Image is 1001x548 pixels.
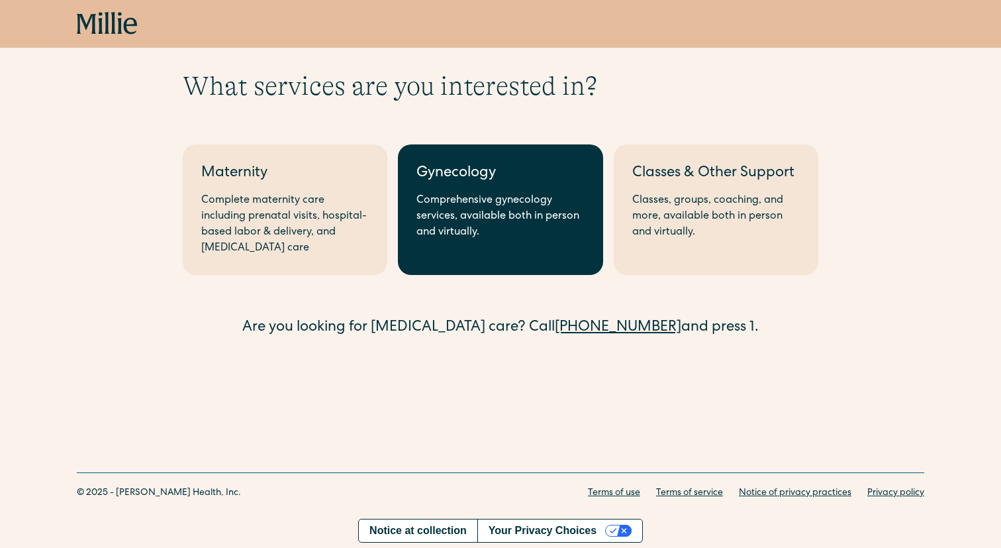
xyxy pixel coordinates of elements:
[359,520,477,542] a: Notice at collection
[632,193,800,241] div: Classes, groups, coaching, and more, available both in person and virtually.
[477,520,642,542] button: Your Privacy Choices
[201,163,369,185] div: Maternity
[183,317,818,339] div: Are you looking for [MEDICAL_DATA] care? Call and press 1.
[656,486,723,500] a: Terms of service
[739,486,851,500] a: Notice of privacy practices
[867,486,924,500] a: Privacy policy
[416,163,584,185] div: Gynecology
[201,193,369,256] div: Complete maternity care including prenatal visits, hospital-based labor & delivery, and [MEDICAL_...
[588,486,640,500] a: Terms of use
[183,70,818,102] h1: What services are you interested in?
[555,321,681,335] a: [PHONE_NUMBER]
[398,144,602,275] a: GynecologyComprehensive gynecology services, available both in person and virtually.
[614,144,818,275] a: Classes & Other SupportClasses, groups, coaching, and more, available both in person and virtually.
[416,193,584,241] div: Comprehensive gynecology services, available both in person and virtually.
[183,144,387,275] a: MaternityComplete maternity care including prenatal visits, hospital-based labor & delivery, and ...
[632,163,800,185] div: Classes & Other Support
[77,486,241,500] div: © 2025 - [PERSON_NAME] Health, Inc.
